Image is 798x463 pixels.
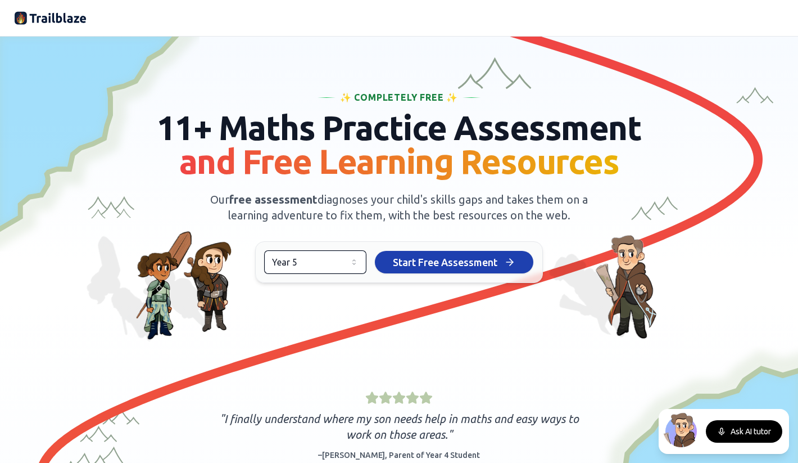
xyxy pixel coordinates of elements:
span: free assessment [229,193,318,206]
span: 11+ Maths Practice Assessment [157,109,642,180]
span: ✨ Completely Free ✨ [340,91,458,104]
span: Start Free Assessment [393,254,497,270]
button: Start Free Assessment [375,251,533,273]
span: and Free Learning Resources [179,142,619,180]
button: Ask AI tutor [706,420,782,443]
img: Trailblaze [15,9,87,27]
img: North [663,411,699,447]
p: " I finally understand where my son needs help in maths and easy ways to work on those areas. " [210,411,588,443]
span: Our diagnoses your child's skills gaps and takes them on a learning adventure to fix them, with t... [210,193,588,222]
div: – [PERSON_NAME] , Parent of Year 4 Student [318,449,480,461]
